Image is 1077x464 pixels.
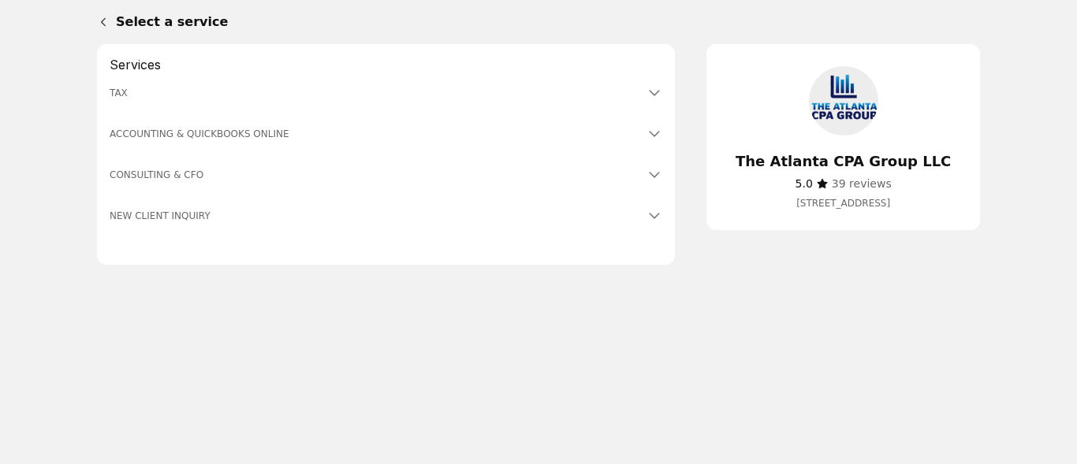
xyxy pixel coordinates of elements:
[725,151,961,172] h4: The Atlanta CPA Group LLC
[84,3,116,41] a: Back
[110,85,662,101] button: TAX
[110,208,643,224] h3: NEW CLIENT INQUIRY
[116,13,980,32] h1: Select a service
[832,175,892,192] a: 39 reviews
[110,126,662,142] button: ACCOUNTING & QUICKBOOKS ONLINE
[725,195,961,211] span: [STREET_ADDRESS]
[832,177,892,190] span: 39 reviews
[110,85,643,101] h3: TAX
[110,126,643,142] h3: ACCOUNTING & QUICKBOOKS ONLINE
[796,177,813,190] span: 5.0 stars out of 5
[796,175,813,192] span: ​
[110,167,643,183] h3: CONSULTING & CFO
[110,57,662,72] h2: Services
[110,208,662,224] button: NEW CLIENT INQUIRY
[832,175,892,192] span: ​
[806,63,881,139] img: The Atlanta CPA Group LLC logo
[110,167,662,183] button: CONSULTING & CFO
